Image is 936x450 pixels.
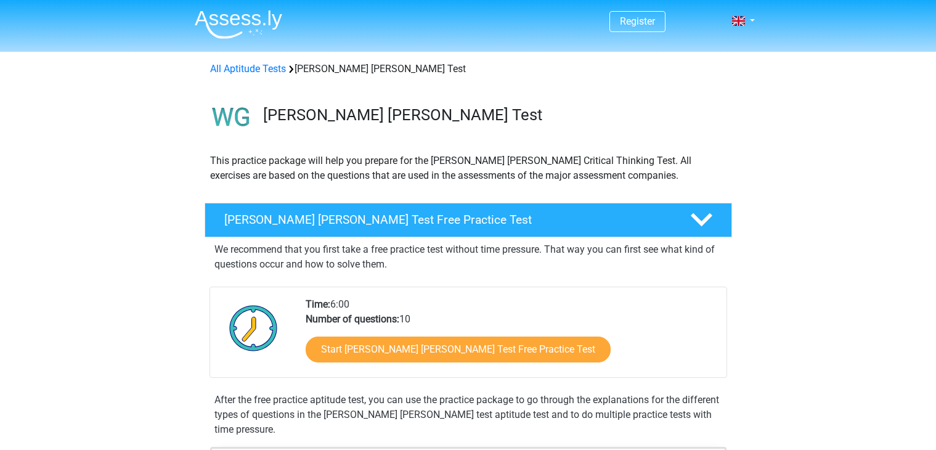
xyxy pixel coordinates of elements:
[210,63,286,75] a: All Aptitude Tests
[296,297,726,377] div: 6:00 10
[263,105,722,125] h3: [PERSON_NAME] [PERSON_NAME] Test
[195,10,282,39] img: Assessly
[205,62,731,76] div: [PERSON_NAME] [PERSON_NAME] Test
[306,313,399,325] b: Number of questions:
[222,297,285,359] img: Clock
[210,153,726,183] p: This practice package will help you prepare for the [PERSON_NAME] [PERSON_NAME] Critical Thinking...
[205,91,258,144] img: watson glaser test
[306,298,330,310] b: Time:
[200,203,737,237] a: [PERSON_NAME] [PERSON_NAME] Test Free Practice Test
[210,393,727,437] div: After the free practice aptitude test, you can use the practice package to go through the explana...
[620,15,655,27] a: Register
[214,242,722,272] p: We recommend that you first take a free practice test without time pressure. That way you can fir...
[306,337,611,362] a: Start [PERSON_NAME] [PERSON_NAME] Test Free Practice Test
[224,213,670,227] h4: [PERSON_NAME] [PERSON_NAME] Test Free Practice Test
